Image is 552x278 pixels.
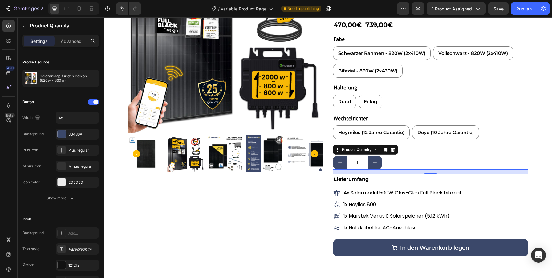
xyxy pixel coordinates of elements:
span: Schwarzer Rahmen - 820W (2x410W) [234,33,322,39]
p: 1x Hoyiles 800 [240,183,272,192]
input: quantity [243,139,264,152]
p: Product Quantity [30,22,96,29]
div: Minus icon [22,163,41,169]
iframe: Design area [104,17,552,278]
div: Input [22,216,31,222]
strong: Quantity [230,127,253,133]
div: Icon color [22,179,40,185]
span: Save [493,6,504,11]
div: Background [22,131,44,137]
span: 1 product assigned [432,6,472,12]
div: 450 [6,66,15,71]
button: increment [264,139,278,152]
legend: Wechselrichter [229,96,265,106]
div: 739,00€ [261,1,290,14]
span: Deye (10 Jahre Garantie) [314,112,370,118]
div: Product Quantity [237,130,269,135]
div: Add... [68,231,97,236]
button: decrement [229,139,243,152]
div: Plus regular [68,148,97,153]
div: Product source [22,59,49,65]
span: / [218,6,220,12]
span: Bifazial - 860W (2x430W) [234,51,294,56]
div: Paragraph 1* [68,247,97,252]
div: EDEDED [68,180,97,185]
p: 1x Netzkabel für AC-Anschluss [240,206,313,215]
span: Vollschwarz - 820W (2x410W) [335,33,404,39]
p: 1x Marstek Venus E Solarspeicher (5,12 kWh) [240,194,346,203]
button: 7 [2,2,46,15]
button: Publish [511,2,537,15]
input: Auto [56,112,99,123]
div: In den Warenkorb legen [296,226,365,235]
div: 3B486A [68,132,97,137]
p: Advanced [61,38,82,44]
div: Undo/Redo [116,2,141,15]
div: Open Intercom Messenger [531,248,546,263]
p: 4x Solarmodul 500W Glas-Glas Full Black bifazial [240,171,357,180]
legend: Fabe [229,17,241,27]
img: product feature img [25,72,37,84]
div: Minus regular [68,164,97,169]
span: Eckig [260,81,273,87]
div: 470,00€ [229,1,258,14]
button: In den Warenkorb legen [229,222,424,239]
div: Divider [22,262,35,267]
div: Button [22,99,34,105]
div: Background [22,230,44,236]
button: Show more [22,193,99,204]
button: Carousel Next Arrow [207,133,214,140]
div: Beta [5,113,15,118]
p: 7 [40,5,43,12]
div: 121212 [68,263,97,268]
div: Text style [22,246,39,252]
div: Publish [516,6,532,12]
button: 1 product assigned [427,2,486,15]
div: Width [22,114,41,122]
div: Plus icon [22,147,38,153]
p: Solaranlage für den Balkon (820w - 860w) [40,74,96,83]
span: Hoymiles (12 Jahre Garantie) [234,112,301,118]
span: variable Product Page [221,6,266,12]
button: Save [488,2,509,15]
p: Settings [30,38,48,44]
legend: Halterung [229,65,254,75]
span: Need republishing [287,6,319,11]
span: Rund [234,81,247,87]
strong: Lieferumfang [230,159,265,165]
div: Show more [47,195,75,201]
